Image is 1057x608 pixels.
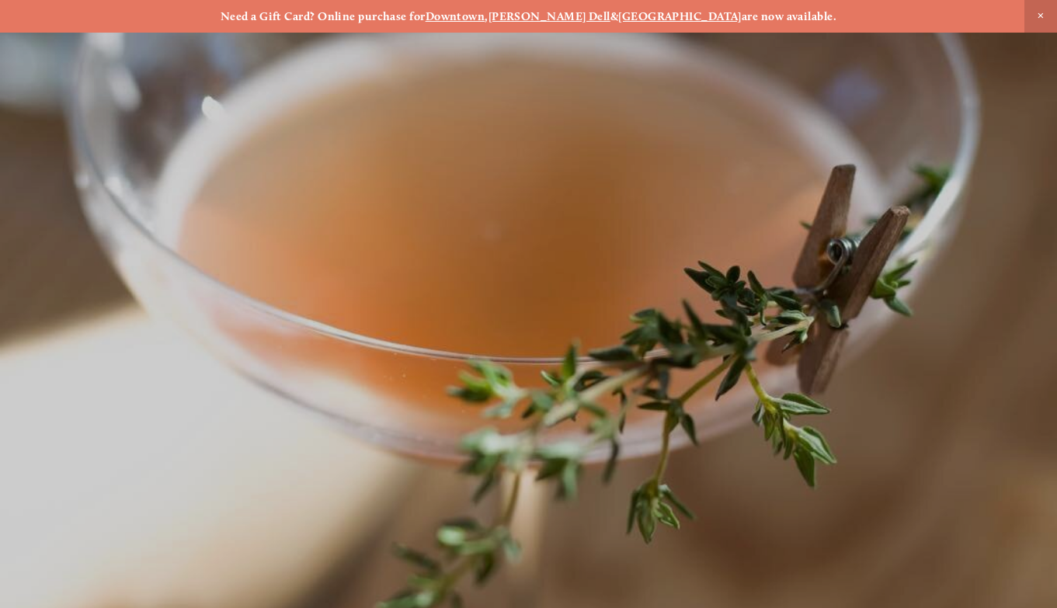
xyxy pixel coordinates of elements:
strong: Need a Gift Card? Online purchase for [221,9,426,23]
a: [GEOGRAPHIC_DATA] [618,9,742,23]
strong: are now available. [742,9,836,23]
a: Downtown [426,9,485,23]
strong: , [485,9,488,23]
a: [PERSON_NAME] Dell [489,9,610,23]
strong: & [610,9,618,23]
